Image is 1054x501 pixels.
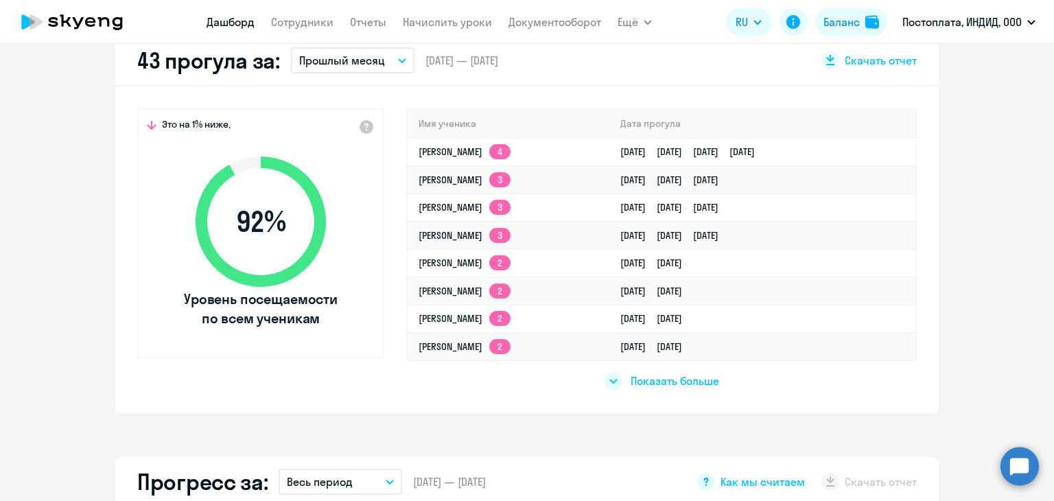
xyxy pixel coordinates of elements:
a: [DATE][DATE] [620,312,693,325]
app-skyeng-badge: 3 [489,172,511,187]
a: [PERSON_NAME]2 [419,257,511,269]
h2: 43 прогула за: [137,47,280,74]
a: Дашборд [207,15,255,29]
span: [DATE] — [DATE] [413,474,486,489]
div: Баланс [823,14,860,30]
a: [PERSON_NAME]2 [419,285,511,297]
span: Это на 1% ниже, [162,118,231,135]
button: RU [726,8,771,36]
span: 92 % [182,205,340,238]
a: [PERSON_NAME]3 [419,174,511,186]
span: RU [736,14,748,30]
button: Балансbalance [815,8,887,36]
a: [PERSON_NAME]3 [419,229,511,242]
a: Сотрудники [271,15,333,29]
a: [PERSON_NAME]3 [419,201,511,213]
span: Как мы считаем [721,474,805,489]
img: balance [865,15,879,29]
app-skyeng-badge: 2 [489,255,511,270]
a: Документооборот [508,15,601,29]
p: Весь период [287,474,353,490]
h2: Прогресс за: [137,468,268,496]
span: Ещё [618,14,638,30]
th: Дата прогула [609,110,915,138]
a: [DATE][DATE][DATE] [620,201,729,213]
a: [PERSON_NAME]4 [419,145,511,158]
p: Постоплата, ИНДИД, ООО [902,14,1022,30]
th: Имя ученика [408,110,609,138]
app-skyeng-badge: 3 [489,200,511,215]
a: [PERSON_NAME]2 [419,312,511,325]
app-skyeng-badge: 3 [489,228,511,243]
a: [DATE][DATE][DATE][DATE] [620,145,766,158]
button: Постоплата, ИНДИД, ООО [895,5,1042,38]
app-skyeng-badge: 2 [489,339,511,354]
a: Начислить уроки [403,15,492,29]
a: [DATE][DATE] [620,285,693,297]
a: [DATE][DATE] [620,257,693,269]
app-skyeng-badge: 4 [489,144,511,159]
span: Скачать отчет [845,53,917,68]
a: [DATE][DATE][DATE] [620,174,729,186]
a: [DATE][DATE] [620,340,693,353]
span: Показать больше [631,373,719,388]
p: Прошлый месяц [299,52,385,69]
span: [DATE] — [DATE] [425,53,498,68]
a: [PERSON_NAME]2 [419,340,511,353]
span: Уровень посещаемости по всем ученикам [182,290,340,328]
app-skyeng-badge: 2 [489,283,511,299]
a: [DATE][DATE][DATE] [620,229,729,242]
button: Весь период [279,469,402,495]
button: Ещё [618,8,652,36]
app-skyeng-badge: 2 [489,311,511,326]
button: Прошлый месяц [291,47,414,73]
a: Отчеты [350,15,386,29]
